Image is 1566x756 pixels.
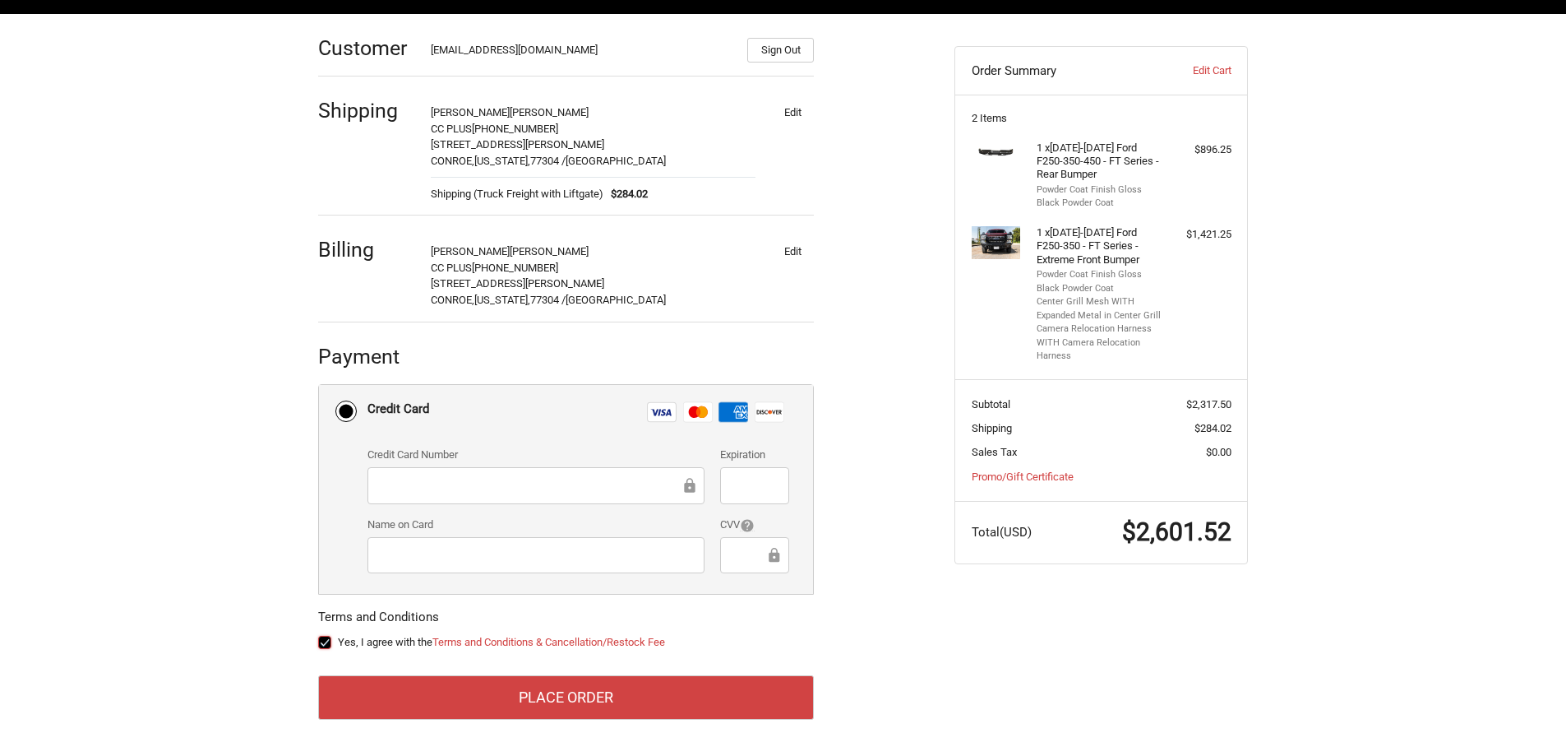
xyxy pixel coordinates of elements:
[431,155,474,167] span: CONROE,
[972,112,1231,125] h3: 2 Items
[972,446,1017,458] span: Sales Tax
[318,98,414,123] h2: Shipping
[431,262,472,274] span: CC PLUS
[566,155,666,167] span: [GEOGRAPHIC_DATA]
[972,471,1074,483] a: Promo/Gift Certificate
[431,277,604,290] span: [STREET_ADDRESS][PERSON_NAME]
[431,138,604,151] span: [STREET_ADDRESS][PERSON_NAME]
[432,636,665,648] a: Terms and Conditions & Cancellation/Restock Fee
[474,155,530,167] span: [US_STATE],
[318,35,414,61] h2: Customer
[338,636,665,648] span: Yes, I agree with the
[720,517,788,533] label: CVV
[318,675,814,720] button: Place Order
[431,294,474,306] span: CONROE,
[431,245,510,257] span: [PERSON_NAME]
[1484,677,1566,756] iframe: Chat Widget
[510,245,589,257] span: [PERSON_NAME]
[530,294,566,306] span: 77304 /
[318,237,414,262] h2: Billing
[1186,398,1231,410] span: $2,317.50
[431,123,472,135] span: CC PLUS
[771,100,814,123] button: Edit
[720,447,788,463] label: Expiration
[472,123,558,135] span: [PHONE_NUMBER]
[972,525,1032,540] span: Total (USD)
[1037,183,1162,211] li: Powder Coat Finish Gloss Black Powder Coat
[367,517,704,533] label: Name on Card
[1194,422,1231,434] span: $284.02
[566,294,666,306] span: [GEOGRAPHIC_DATA]
[1206,446,1231,458] span: $0.00
[747,38,814,63] button: Sign Out
[474,294,530,306] span: [US_STATE],
[972,63,1150,79] h3: Order Summary
[318,344,414,369] h2: Payment
[1037,226,1162,267] h4: 1 x [DATE]-[DATE] Ford F250-350 - FT Series - Extreme Front Bumper
[1149,63,1231,79] a: Edit Cart
[1166,226,1231,243] div: $1,421.25
[1037,268,1162,295] li: Powder Coat Finish Gloss Black Powder Coat
[318,608,439,634] legend: Terms and Conditions
[472,262,558,274] span: [PHONE_NUMBER]
[510,106,589,118] span: [PERSON_NAME]
[603,186,649,202] span: $284.02
[771,239,814,262] button: Edit
[1037,141,1162,182] h4: 1 x [DATE]-[DATE] Ford F250-350-450 - FT Series - Rear Bumper
[1037,322,1162,364] li: Camera Relocation Harness WITH Camera Relocation Harness
[431,106,510,118] span: [PERSON_NAME]
[1037,295,1162,322] li: Center Grill Mesh WITH Expanded Metal in Center Grill
[367,396,429,423] div: Credit Card
[367,447,704,463] label: Credit Card Number
[1122,517,1231,546] span: $2,601.52
[431,186,603,202] span: Shipping (Truck Freight with Liftgate)
[972,422,1012,434] span: Shipping
[972,398,1010,410] span: Subtotal
[431,42,732,63] div: [EMAIL_ADDRESS][DOMAIN_NAME]
[530,155,566,167] span: 77304 /
[1166,141,1231,158] div: $896.25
